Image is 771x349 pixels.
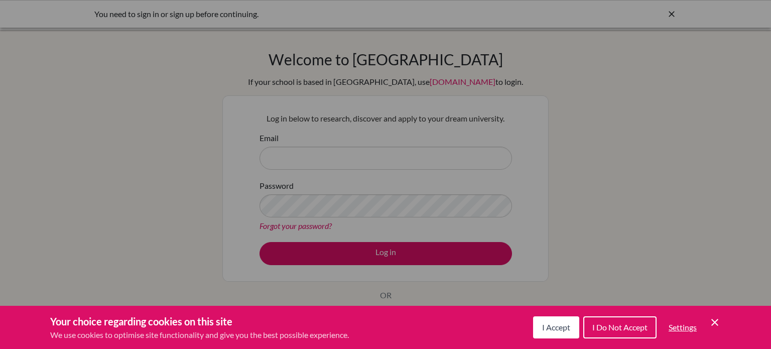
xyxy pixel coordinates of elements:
[592,322,648,332] span: I Do Not Accept
[50,329,349,341] p: We use cookies to optimise site functionality and give you the best possible experience.
[50,314,349,329] h3: Your choice regarding cookies on this site
[542,322,570,332] span: I Accept
[669,322,697,332] span: Settings
[709,316,721,328] button: Save and close
[661,317,705,337] button: Settings
[533,316,579,338] button: I Accept
[583,316,657,338] button: I Do Not Accept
